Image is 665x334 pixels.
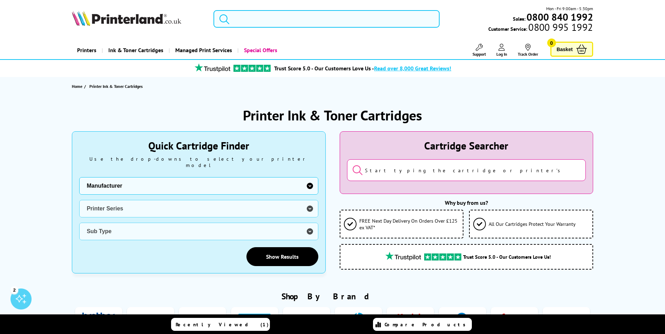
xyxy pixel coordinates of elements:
span: Compare Products [385,321,469,328]
a: Show Results [246,247,318,266]
div: Quick Cartridge Finder [79,139,318,152]
img: Dell [186,312,219,325]
a: Ink & Toner Cartridges [102,41,169,59]
span: Support [473,51,486,57]
img: Canon [134,312,167,325]
img: Konica Minolta [446,312,479,325]
a: Compare Products [373,318,472,331]
img: Epson [290,312,323,325]
span: All Our Cartridges Protect Your Warranty [489,221,576,227]
a: Managed Print Services [169,41,237,59]
img: trustpilot rating [233,65,271,72]
img: trustpilot rating [424,253,461,260]
span: Trust Score 5.0 - Our Customers Love Us! [463,253,551,260]
span: Mon - Fri 9:00am - 5:30pm [546,5,593,12]
img: trustpilot rating [382,252,424,260]
span: Printer Ink & Toner Cartridges [89,84,143,89]
a: Track Order [518,44,538,57]
span: Read over 8,000 Great Reviews! [374,65,451,72]
a: Printerland Logo [72,11,205,27]
span: Ink & Toner Cartridges [108,41,163,59]
img: Brother [82,312,115,325]
b: 0800 840 1992 [527,11,593,23]
a: Trust Score 5.0 - Our Customers Love Us -Read over 8,000 Great Reviews! [274,65,451,72]
img: HP [342,312,375,325]
span: Sales: [513,15,525,22]
span: Basket [557,44,573,54]
a: Recently Viewed (1) [171,318,270,331]
span: Customer Service: [488,24,593,32]
img: Dymo [238,312,271,325]
span: 0 [547,39,556,47]
img: trustpilot rating [191,63,233,72]
div: 2 [11,286,18,294]
div: Why buy from us? [340,199,593,206]
h1: Printer Ink & Toner Cartridges [243,106,422,124]
div: Use the drop-downs to select your printer model [79,156,318,168]
a: Printers [72,41,102,59]
div: Cartridge Searcher [347,139,586,152]
span: FREE Next Day Delivery On Orders Over £125 ex VAT* [359,217,460,231]
img: Lexmark [550,312,583,325]
span: Recently Viewed (1) [176,321,269,328]
img: Printerland Logo [72,11,181,26]
h2: Shop By Brand [72,291,593,302]
a: Special Offers [237,41,283,59]
a: Support [473,44,486,57]
a: 0800 840 1992 [525,14,593,20]
a: Home [72,83,84,90]
img: Kodak [394,312,427,325]
span: Log In [496,51,507,57]
a: Log In [496,44,507,57]
img: Kyocera [498,312,530,325]
a: Basket 0 [550,42,593,57]
input: Start typing the cartridge or printer's name... [347,159,586,181]
span: 0800 995 1992 [527,24,593,30]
